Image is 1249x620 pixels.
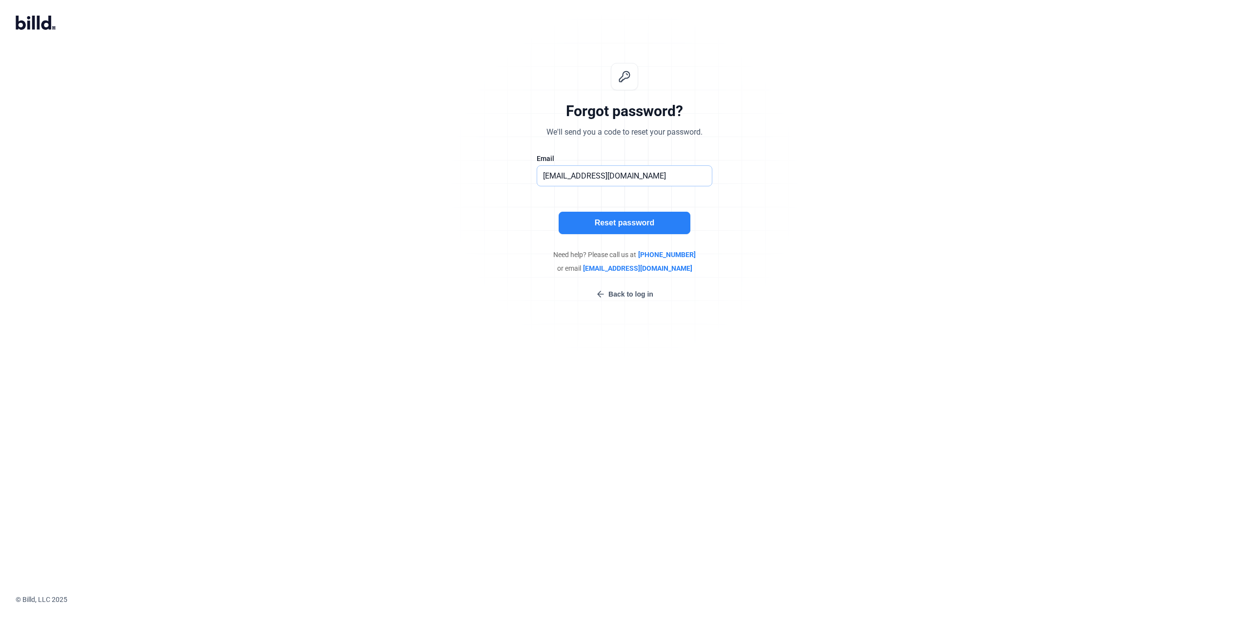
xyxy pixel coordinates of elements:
div: or email [478,263,771,273]
button: Back to log in [593,289,656,300]
span: [PHONE_NUMBER] [638,250,696,260]
div: Need help? Please call us at [478,250,771,260]
div: We'll send you a code to reset your password. [546,126,703,138]
div: Forgot password? [566,102,683,120]
div: © Billd, LLC 2025 [16,595,1249,604]
button: Reset password [559,212,690,234]
div: Email [537,154,712,163]
span: [EMAIL_ADDRESS][DOMAIN_NAME] [583,263,692,273]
